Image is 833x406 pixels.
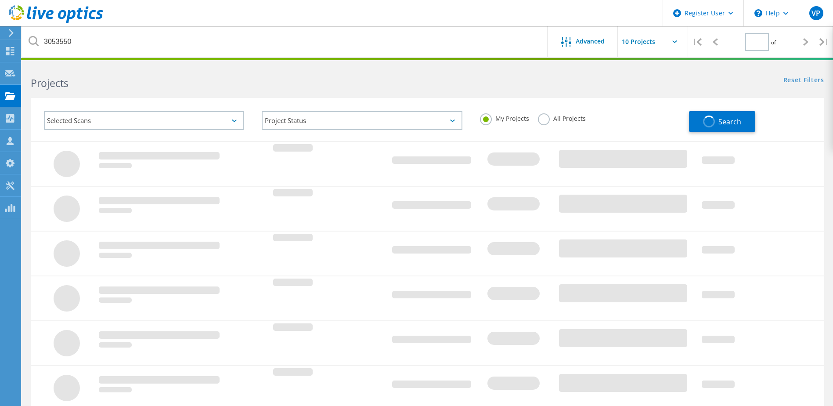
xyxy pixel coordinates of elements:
[22,26,548,57] input: Search projects by name, owner, ID, company, etc
[771,39,776,46] span: of
[754,9,762,17] svg: \n
[480,113,529,122] label: My Projects
[815,26,833,58] div: |
[689,111,755,132] button: Search
[9,18,103,25] a: Live Optics Dashboard
[811,10,820,17] span: VP
[576,38,605,44] span: Advanced
[538,113,586,122] label: All Projects
[31,76,69,90] b: Projects
[783,77,824,84] a: Reset Filters
[688,26,706,58] div: |
[718,117,741,127] span: Search
[44,111,244,130] div: Selected Scans
[262,111,462,130] div: Project Status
